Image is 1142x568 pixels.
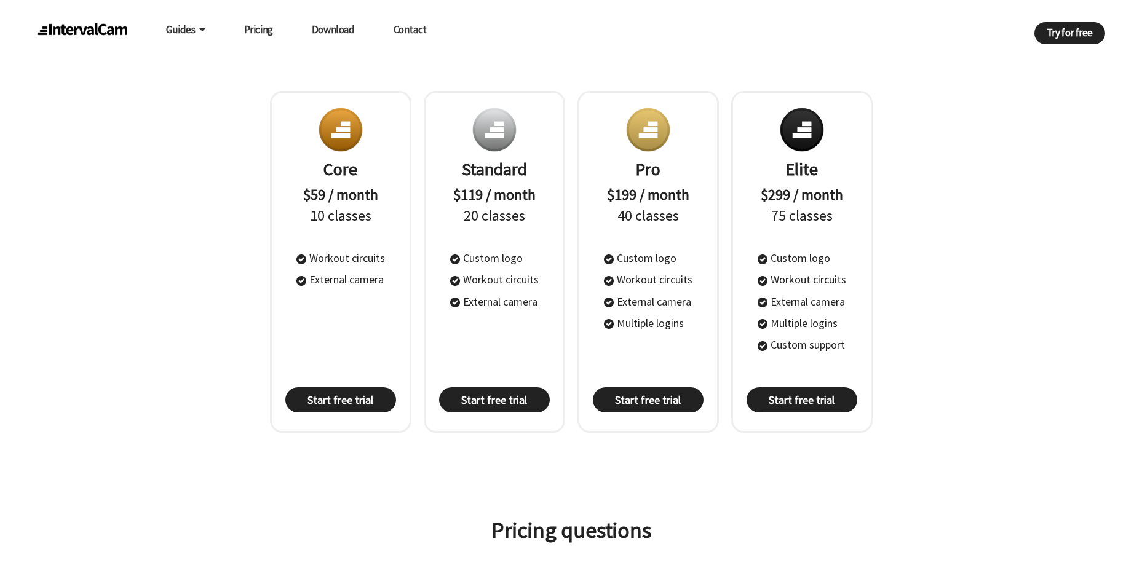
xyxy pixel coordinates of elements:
[758,315,846,331] li: Multiple logins
[453,157,536,181] h1: Standard
[604,205,692,226] h3: 40 classes
[470,105,519,154] img: standard%20logo.png
[296,250,385,266] li: Workout circuits
[491,515,651,546] h1: Pricing questions
[450,205,539,226] h3: 20 classes
[296,272,385,287] li: External camera
[758,341,767,351] img: checkmark.png
[604,298,614,307] img: checkmark.png
[604,294,692,309] li: External camera
[777,105,827,154] img: elite%20logo.png
[450,276,460,286] img: checkmark.png
[296,184,385,205] h2: $59 / month
[758,319,767,329] img: checkmark.png
[747,387,857,412] a: Start free trial
[604,254,614,264] img: checkmark.png
[758,337,846,352] li: Custom support
[593,387,704,412] a: Start free trial
[439,387,550,412] a: Start free trial
[604,276,614,286] img: checkmark.png
[1034,22,1105,44] a: Try for free
[394,18,427,41] a: Contact
[312,18,355,41] a: Download
[166,18,205,41] a: Guides
[758,272,846,287] li: Workout circuits
[761,157,843,181] h1: Elite
[604,319,614,329] img: checkmark.png
[299,157,382,181] h1: Core
[450,272,539,287] li: Workout circuits
[604,184,692,205] h2: $199 / month
[450,250,539,266] li: Custom logo
[758,294,846,309] li: External camera
[244,18,273,41] a: Pricing
[296,276,306,286] img: checkmark.png
[758,254,767,264] img: checkmark.png
[450,298,460,307] img: checkmark.png
[758,205,846,226] h3: 75 classes
[604,315,692,331] li: Multiple logins
[607,157,689,181] h1: Pro
[296,254,306,264] img: checkmark.png
[450,184,539,205] h2: $119 / month
[624,105,673,154] img: pro%20logo.png
[758,250,846,266] li: Custom logo
[758,184,846,205] h2: $299 / month
[604,250,692,266] li: Custom logo
[758,276,767,286] img: checkmark.png
[285,387,396,412] a: Start free trial
[604,272,692,287] li: Workout circuits
[316,105,365,154] img: core%20logo.png
[450,294,539,309] li: External camera
[37,23,127,38] img: intervalcam_logo@2x.png
[296,205,385,226] h3: 10 classes
[758,298,767,307] img: checkmark.png
[450,254,460,264] img: checkmark.png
